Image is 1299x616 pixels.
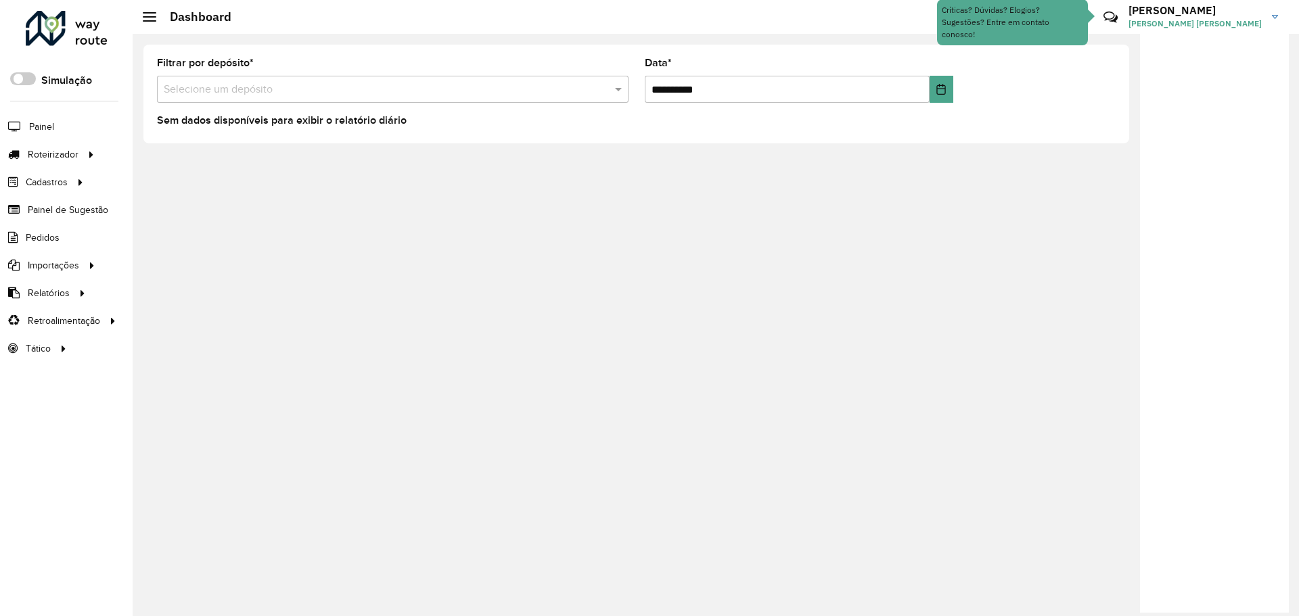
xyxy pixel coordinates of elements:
[26,341,51,356] span: Tático
[28,286,70,300] span: Relatórios
[26,175,68,189] span: Cadastros
[1129,18,1262,30] span: [PERSON_NAME] [PERSON_NAME]
[157,112,407,128] label: Sem dados disponíveis para exibir o relatório diário
[645,55,672,71] label: Data
[28,203,108,217] span: Painel de Sugestão
[29,120,54,134] span: Painel
[156,9,231,24] h2: Dashboard
[28,314,100,328] span: Retroalimentação
[157,55,254,71] label: Filtrar por depósito
[930,76,953,103] button: Choose Date
[28,147,78,162] span: Roteirizador
[41,72,92,89] label: Simulação
[28,258,79,273] span: Importações
[1096,3,1125,32] a: Contato Rápido
[1129,4,1262,17] h3: [PERSON_NAME]
[26,231,60,245] span: Pedidos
